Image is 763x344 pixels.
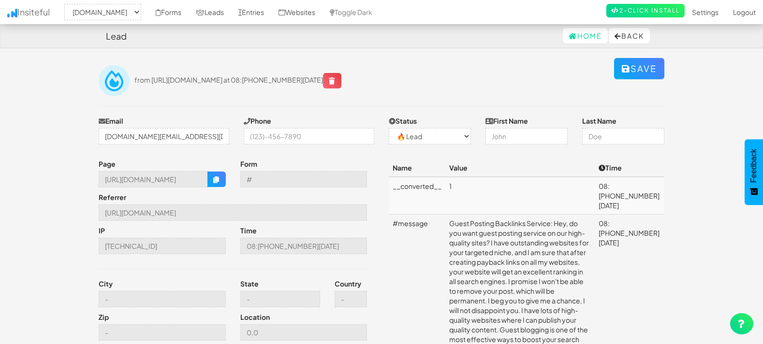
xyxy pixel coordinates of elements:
th: Value [445,159,595,177]
th: Name [389,159,445,177]
input: John [485,128,568,144]
label: IP [99,226,105,235]
label: City [99,279,113,288]
input: -- [99,324,226,341]
input: -- [99,291,226,307]
input: (123)-456-7890 [244,128,374,144]
input: -- [240,291,320,307]
td: 08:[PHONE_NUMBER][DATE] [595,177,664,215]
input: -- [99,204,367,221]
input: -- [99,238,226,254]
button: Feedback - Show survey [745,139,763,205]
button: Save [614,58,664,79]
input: -- [240,324,367,341]
span: Feedback [749,149,758,183]
td: __converted__ [389,177,445,215]
input: j@doe.com [99,128,229,144]
input: Doe [582,128,664,144]
label: Phone [244,116,271,126]
span: from [URL][DOMAIN_NAME] at 08:[PHONE_NUMBER][DATE] [134,75,341,84]
label: Page [99,159,116,169]
label: Email [99,116,123,126]
th: Time [595,159,664,177]
a: Home [563,28,608,43]
label: Referrer [99,192,126,202]
label: Location [240,312,270,322]
input: -- [240,171,367,187]
label: State [240,279,259,288]
label: First Name [485,116,528,126]
label: Form [240,159,257,169]
button: Back [609,28,650,43]
label: Last Name [582,116,616,126]
h4: Lead [106,31,127,41]
label: Zip [99,312,109,322]
td: 1 [445,177,595,215]
label: Country [335,279,361,288]
input: -- [240,238,367,254]
label: Time [240,226,257,235]
img: icon.png [7,9,17,17]
label: Status [389,116,417,126]
input: -- [335,291,367,307]
a: 2-Click Install [606,4,685,17]
img: insiteful-lead.png [99,65,130,96]
input: -- [99,171,208,187]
